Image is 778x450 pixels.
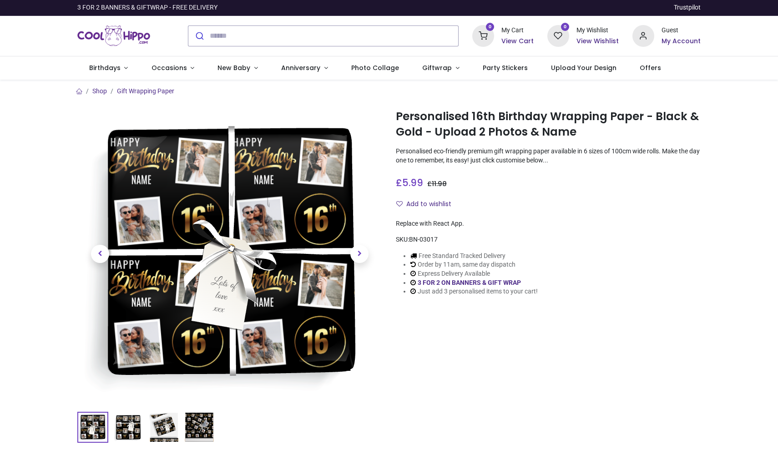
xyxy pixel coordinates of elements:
span: Previous [91,245,109,263]
div: 3 FOR 2 BANNERS & GIFTWRAP - FREE DELIVERY [77,3,217,12]
a: Birthdays [77,56,140,80]
span: Birthdays [89,63,121,72]
div: My Wishlist [576,26,619,35]
a: Previous [77,151,123,357]
span: £ [396,176,423,189]
li: Order by 11am, same day dispatch [410,260,538,269]
div: SKU: [396,235,701,244]
span: New Baby [217,63,250,72]
sup: 0 [561,23,570,31]
div: My Cart [501,26,534,35]
a: Shop [92,87,107,95]
a: Giftwrap [410,56,471,80]
span: Upload Your Design [551,63,616,72]
img: Personalised 16th Birthday Wrapping Paper - Black & Gold - Upload 2 Photos & Name [78,413,107,442]
span: Giftwrap [422,63,452,72]
a: My Account [662,37,701,46]
a: View Cart [501,37,534,46]
a: Gift Wrapping Paper [117,87,174,95]
span: 11.98 [432,179,447,188]
h1: Personalised 16th Birthday Wrapping Paper - Black & Gold - Upload 2 Photos & Name [396,109,701,140]
a: 0 [547,31,569,39]
button: Add to wishlistAdd to wishlist [396,197,459,212]
div: Guest [662,26,701,35]
span: Party Stickers [483,63,528,72]
sup: 0 [486,23,495,31]
a: View Wishlist [576,37,619,46]
a: 3 FOR 2 ON BANNERS & GIFT WRAP [418,279,521,286]
span: Anniversary [281,63,320,72]
a: 0 [472,31,494,39]
div: Replace with React App. [396,219,701,228]
img: Personalised 16th Birthday Wrapping Paper - Black & Gold - Upload 2 Photos & Name [83,107,377,401]
a: Trustpilot [674,3,701,12]
a: Occasions [140,56,206,80]
span: BN-03017 [409,236,438,243]
a: Anniversary [269,56,339,80]
a: Next [337,151,382,357]
span: £ [427,179,447,188]
img: Cool Hippo [77,23,150,49]
img: BN-03017-03 [149,413,178,442]
a: New Baby [206,56,270,80]
li: Express Delivery Available [410,269,538,278]
li: Free Standard Tracked Delivery [410,252,538,261]
img: BN-03017-02 [114,413,143,442]
li: Just add 3 personalised items to your cart! [410,287,538,296]
img: BN-03017-04 [185,413,214,442]
span: Photo Collage [351,63,399,72]
i: Add to wishlist [396,201,403,207]
span: Next [350,245,369,263]
span: 5.99 [402,176,423,189]
a: Logo of Cool Hippo [77,23,150,49]
p: Personalised eco-friendly premium gift wrapping paper available in 6 sizes of 100cm wide rolls. M... [396,147,701,165]
span: Offers [640,63,661,72]
span: Occasions [152,63,187,72]
button: Submit [188,26,210,46]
